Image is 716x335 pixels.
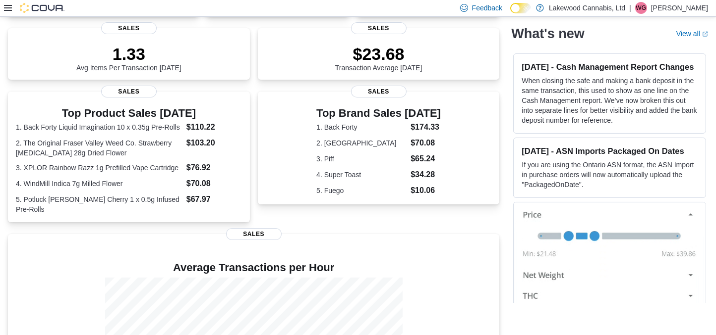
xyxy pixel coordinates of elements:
[510,3,531,13] input: Dark Mode
[316,186,407,195] dt: 5. Fuego
[335,44,422,72] div: Transaction Average [DATE]
[411,137,441,149] dd: $70.08
[411,153,441,165] dd: $65.24
[351,22,407,34] span: Sales
[186,193,242,205] dd: $67.97
[629,2,631,14] p: |
[702,31,708,37] svg: External link
[316,107,441,119] h3: Top Brand Sales [DATE]
[511,26,584,42] h2: What's new
[651,2,708,14] p: [PERSON_NAME]
[76,44,181,64] p: 1.33
[636,2,647,14] span: WG
[226,228,282,240] span: Sales
[549,2,625,14] p: Lakewood Cannabis, Ltd
[16,194,182,214] dt: 5. Potluck [PERSON_NAME] Cherry 1 x 0.5g Infused Pre-Rolls
[411,169,441,181] dd: $34.28
[316,138,407,148] dt: 2. [GEOGRAPHIC_DATA]
[522,76,698,125] p: When closing the safe and making a bank deposit in the same transaction, this used to show as one...
[316,122,407,132] dt: 1. Back Forty
[20,3,64,13] img: Cova
[186,178,242,190] dd: $70.08
[16,107,242,119] h3: Top Product Sales [DATE]
[472,3,502,13] span: Feedback
[522,146,698,156] h3: [DATE] - ASN Imports Packaged On Dates
[16,262,491,274] h4: Average Transactions per Hour
[101,86,157,97] span: Sales
[676,30,708,38] a: View allExternal link
[316,154,407,164] dt: 3. Piff
[411,185,441,196] dd: $10.06
[101,22,157,34] span: Sales
[16,179,182,189] dt: 4. WindMill Indica 7g Milled Flower
[522,62,698,72] h3: [DATE] - Cash Management Report Changes
[76,44,181,72] div: Avg Items Per Transaction [DATE]
[635,2,647,14] div: Wanda Gurney
[351,86,407,97] span: Sales
[335,44,422,64] p: $23.68
[16,122,182,132] dt: 1. Back Forty Liquid Imagination 10 x 0.35g Pre-Rolls
[522,160,698,190] p: If you are using the Ontario ASN format, the ASN Import in purchase orders will now automatically...
[186,137,242,149] dd: $103.20
[16,163,182,173] dt: 3. XPLOR Rainbow Razz 1g Prefilled Vape Cartridge
[411,121,441,133] dd: $174.33
[186,121,242,133] dd: $110.22
[186,162,242,174] dd: $76.92
[316,170,407,180] dt: 4. Super Toast
[16,138,182,158] dt: 2. The Original Fraser Valley Weed Co. Strawberry [MEDICAL_DATA] 28g Dried Flower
